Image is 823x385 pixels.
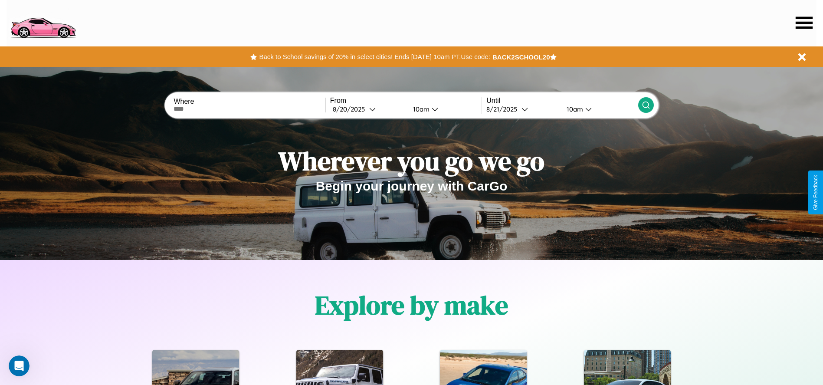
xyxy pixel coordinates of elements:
[406,105,482,114] button: 10am
[560,105,638,114] button: 10am
[9,355,30,376] iframe: Intercom live chat
[330,105,406,114] button: 8/20/2025
[486,105,521,113] div: 8 / 21 / 2025
[409,105,432,113] div: 10am
[813,175,819,210] div: Give Feedback
[492,53,550,61] b: BACK2SCHOOL20
[562,105,585,113] div: 10am
[174,98,325,105] label: Where
[257,51,492,63] button: Back to School savings of 20% in select cities! Ends [DATE] 10am PT.Use code:
[333,105,369,113] div: 8 / 20 / 2025
[7,4,79,40] img: logo
[486,97,638,105] label: Until
[330,97,482,105] label: From
[315,287,508,323] h1: Explore by make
